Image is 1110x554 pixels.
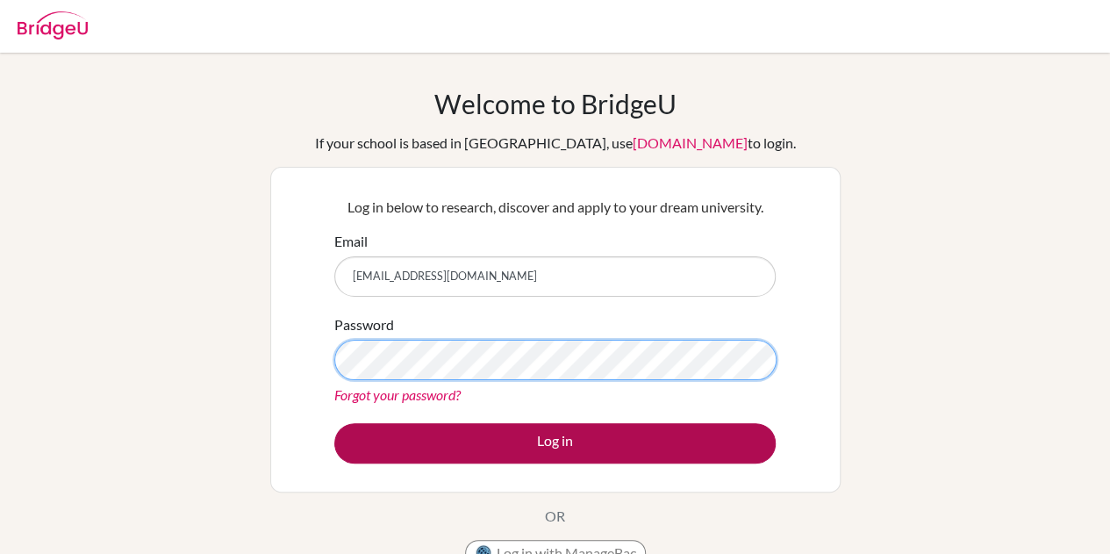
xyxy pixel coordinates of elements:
[545,506,565,527] p: OR
[334,231,368,252] label: Email
[334,423,776,464] button: Log in
[334,386,461,403] a: Forgot your password?
[18,11,88,40] img: Bridge-U
[334,197,776,218] p: Log in below to research, discover and apply to your dream university.
[633,134,748,151] a: [DOMAIN_NAME]
[434,88,677,119] h1: Welcome to BridgeU
[334,314,394,335] label: Password
[315,133,796,154] div: If your school is based in [GEOGRAPHIC_DATA], use to login.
